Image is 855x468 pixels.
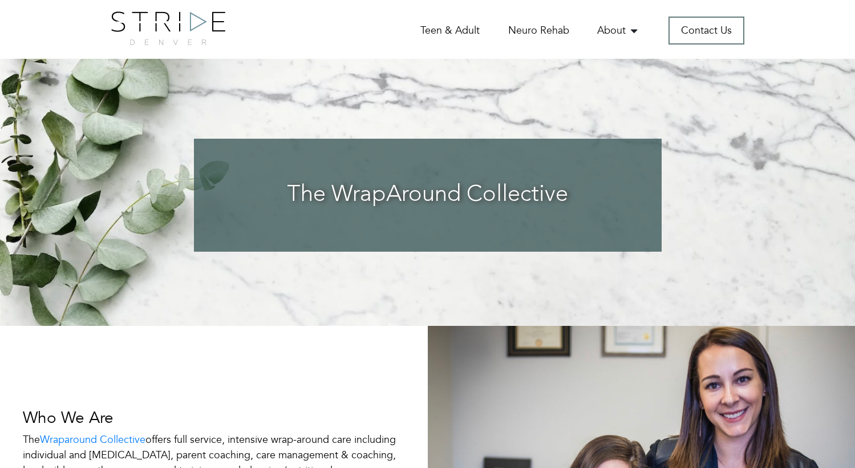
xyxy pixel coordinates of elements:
a: Teen & Adult [420,23,480,38]
a: About [597,23,640,38]
a: Wraparound Collective [40,433,145,447]
a: Contact Us [668,17,744,45]
a: Neuro Rehab [508,23,569,38]
h3: The WrapAround Collective [217,181,639,209]
h3: Who We Are [23,409,405,428]
img: logo.png [111,11,225,45]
